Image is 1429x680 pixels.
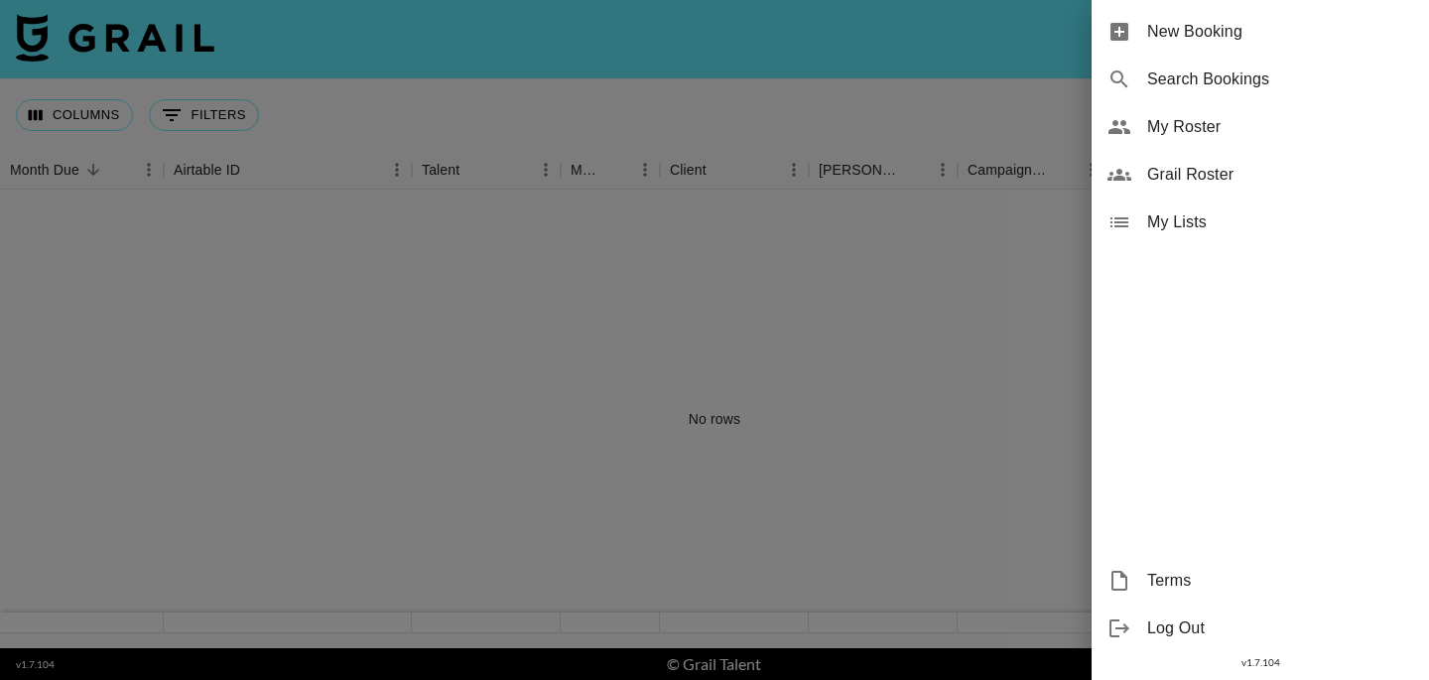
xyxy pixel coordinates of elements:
span: My Roster [1147,115,1413,139]
span: My Lists [1147,210,1413,234]
div: My Roster [1092,103,1429,151]
div: v 1.7.104 [1092,652,1429,673]
span: New Booking [1147,20,1413,44]
span: Terms [1147,569,1413,593]
div: Search Bookings [1092,56,1429,103]
div: Grail Roster [1092,151,1429,199]
span: Log Out [1147,616,1413,640]
div: Log Out [1092,605,1429,652]
span: Search Bookings [1147,68,1413,91]
div: New Booking [1092,8,1429,56]
div: My Lists [1092,199,1429,246]
div: Terms [1092,557,1429,605]
span: Grail Roster [1147,163,1413,187]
